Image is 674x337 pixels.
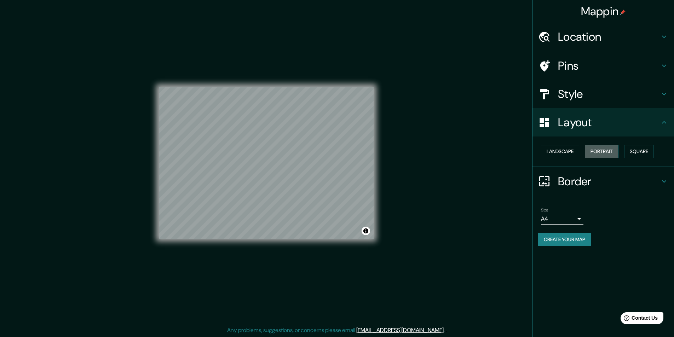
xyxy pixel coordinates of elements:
h4: Pins [558,59,660,73]
div: Border [532,167,674,196]
h4: Border [558,174,660,188]
h4: Style [558,87,660,101]
a: [EMAIL_ADDRESS][DOMAIN_NAME] [356,326,444,334]
iframe: Help widget launcher [611,309,666,329]
button: Toggle attribution [362,227,370,235]
div: A4 [541,213,583,225]
button: Create your map [538,233,591,246]
h4: Mappin [581,4,626,18]
label: Size [541,207,548,213]
div: . [445,326,446,335]
h4: Layout [558,115,660,129]
canvas: Map [159,87,374,239]
div: Style [532,80,674,108]
div: Pins [532,52,674,80]
div: . [446,326,447,335]
img: pin-icon.png [620,10,626,15]
div: Location [532,23,674,51]
button: Portrait [585,145,618,158]
p: Any problems, suggestions, or concerns please email . [227,326,445,335]
button: Square [624,145,654,158]
div: Layout [532,108,674,136]
h4: Location [558,30,660,44]
button: Landscape [541,145,579,158]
